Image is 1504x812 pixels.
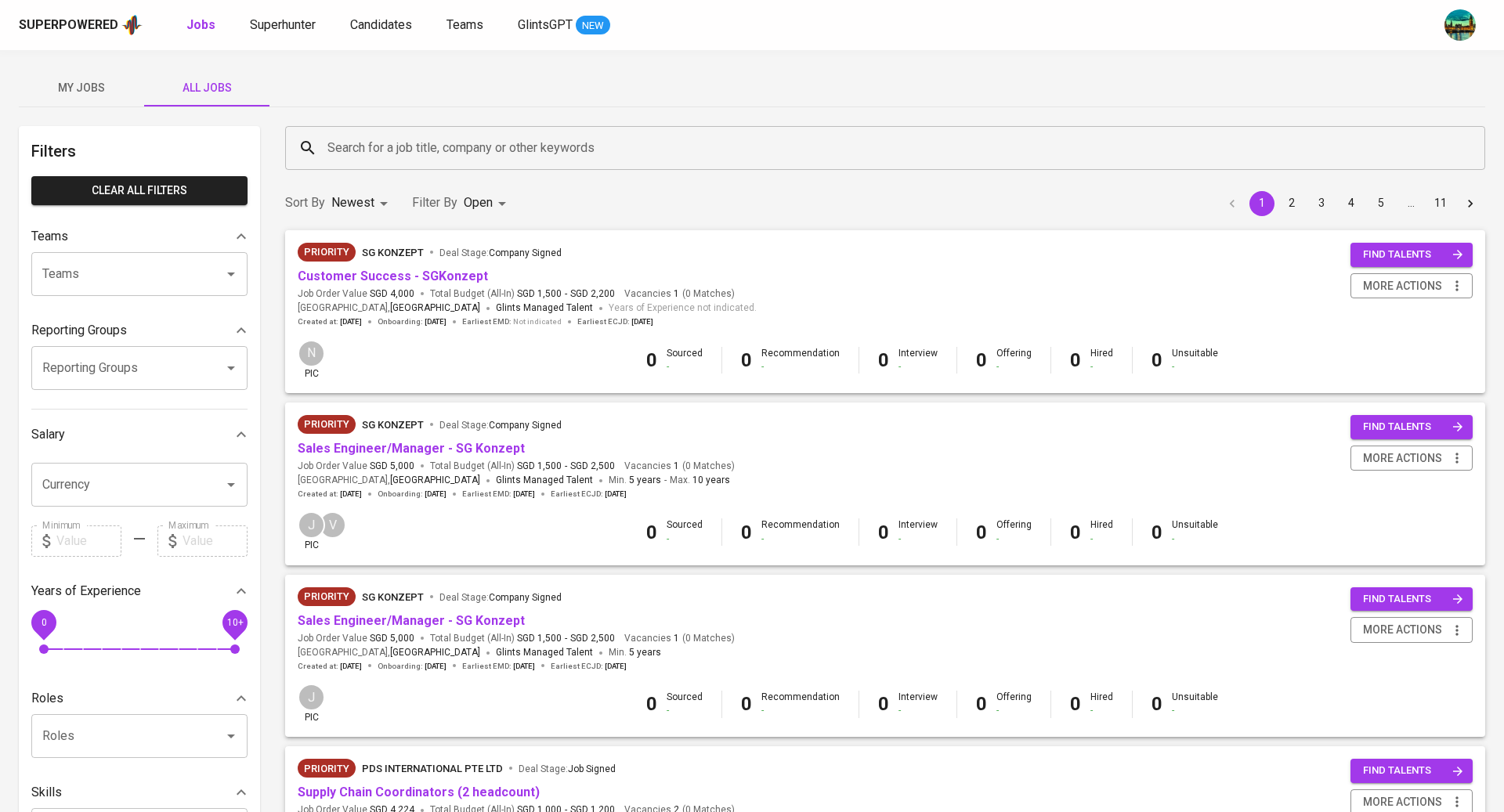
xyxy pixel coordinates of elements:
[370,460,414,473] span: SGD 5,000
[1172,532,1218,546] div: -
[350,16,415,35] a: Candidates
[568,763,616,774] span: Job Signed
[489,592,562,603] span: Company Signed
[31,176,248,205] button: Clear All filters
[390,645,480,661] span: [GEOGRAPHIC_DATA]
[976,521,987,543] b: 0
[31,683,248,714] div: Roles
[378,316,446,327] span: Onboarding :
[646,693,657,715] b: 0
[1428,191,1453,216] button: Go to page 11
[446,16,486,35] a: Teams
[671,632,679,645] span: 1
[298,340,325,381] div: pic
[609,301,757,316] span: Years of Experience not indicated.
[878,693,889,715] b: 0
[340,661,362,672] span: [DATE]
[28,78,135,98] span: My Jobs
[41,616,46,627] span: 0
[1249,191,1274,216] button: page 1
[1350,446,1473,471] button: more actions
[996,360,1032,374] div: -
[1151,349,1162,371] b: 0
[1172,518,1218,545] div: Unsuitable
[220,263,242,285] button: Open
[298,269,488,283] a: Customer Success - SGKonzept
[362,763,503,774] span: PDS International Pte Ltd
[664,473,667,489] span: -
[1151,693,1162,715] b: 0
[489,247,562,258] span: Company Signed
[898,347,938,374] div: Interview
[464,195,493,210] span: Open
[298,587,356,606] div: New Job received from Demand Team
[439,420,562,431] span: Deal Stage :
[298,632,414,645] span: Job Order Value
[1444,9,1476,41] img: a5d44b89-0c59-4c54-99d0-a63b29d42bd3.jpg
[976,349,987,371] b: 0
[298,684,325,711] div: J
[692,475,730,485] span: 10 years
[551,489,627,500] span: Earliest ECJD :
[285,193,325,212] p: Sort By
[667,360,703,374] div: -
[298,613,525,628] a: Sales Engineer/Manager - SG Konzept
[624,460,735,473] span: Vacancies ( 0 Matches )
[1070,693,1081,715] b: 0
[331,193,374,212] p: Newest
[605,489,627,500] span: [DATE]
[31,425,65,444] p: Salary
[667,532,703,546] div: -
[298,473,480,489] span: [GEOGRAPHIC_DATA] ,
[671,460,679,473] span: 1
[298,759,356,778] div: New Job received from Demand Team
[298,489,362,500] span: Created at :
[609,647,661,658] span: Min.
[1350,587,1473,612] button: find talents
[390,473,480,489] span: [GEOGRAPHIC_DATA]
[513,316,562,327] span: Not indicated
[1398,195,1423,211] div: …
[570,460,615,473] span: SGD 2,500
[121,13,143,37] img: app logo
[250,16,319,35] a: Superhunter
[350,17,412,32] span: Candidates
[1368,191,1394,216] button: Go to page 5
[298,441,525,456] a: Sales Engineer/Manager - SG Konzept
[565,287,567,301] span: -
[996,518,1032,545] div: Offering
[298,415,356,434] div: New Job received from Demand Team
[31,582,141,601] p: Years of Experience
[1090,691,1113,717] div: Hired
[183,525,248,557] input: Value
[19,13,143,37] a: Superpoweredapp logo
[898,518,938,545] div: Interview
[1172,360,1218,374] div: -
[741,521,752,543] b: 0
[741,693,752,715] b: 0
[1363,276,1442,296] span: more actions
[646,349,657,371] b: 0
[31,221,248,252] div: Teams
[1363,762,1463,780] span: find talents
[1090,360,1113,374] div: -
[298,645,480,661] span: [GEOGRAPHIC_DATA] ,
[576,18,610,34] span: NEW
[425,661,446,672] span: [DATE]
[577,316,653,327] span: Earliest ECJD :
[670,475,730,485] span: Max.
[671,287,679,301] span: 1
[629,475,661,485] span: 5 years
[298,511,325,539] div: J
[496,647,593,658] span: Glints Managed Talent
[319,511,346,539] div: V
[298,340,325,367] div: N
[1172,704,1218,717] div: -
[298,243,356,262] div: New Job received from Demand Team
[996,691,1032,717] div: Offering
[1090,518,1113,545] div: Hired
[31,227,68,246] p: Teams
[761,532,840,546] div: -
[996,532,1032,546] div: -
[667,347,703,374] div: Sourced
